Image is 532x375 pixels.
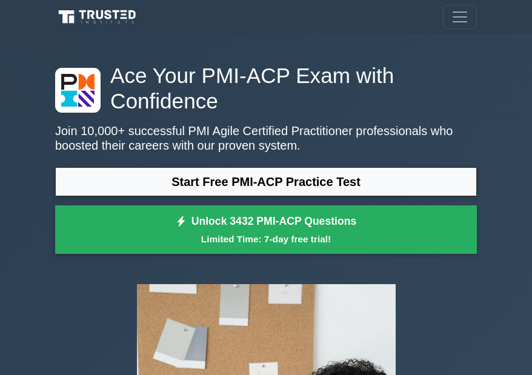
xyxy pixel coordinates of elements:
[55,167,477,196] a: Start Free PMI-ACP Practice Test
[443,5,477,29] button: Toggle navigation
[70,232,462,246] small: Limited Time: 7-day free trial!
[55,63,477,114] h1: Ace Your PMI-ACP Exam with Confidence
[55,205,477,254] a: Unlock 3432 PMI-ACP QuestionsLimited Time: 7-day free trial!
[55,124,477,153] p: Join 10,000+ successful PMI Agile Certified Practitioner professionals who boosted their careers ...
